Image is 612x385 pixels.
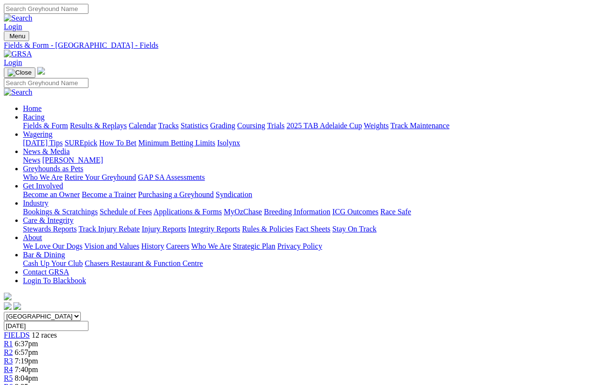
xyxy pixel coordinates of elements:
[23,259,608,268] div: Bar & Dining
[23,268,69,276] a: Contact GRSA
[264,208,330,216] a: Breeding Information
[23,208,98,216] a: Bookings & Scratchings
[141,242,164,250] a: History
[4,58,22,66] a: Login
[267,121,284,130] a: Trials
[15,348,38,356] span: 6:57pm
[138,173,205,181] a: GAP SA Assessments
[23,259,83,267] a: Cash Up Your Club
[23,156,608,165] div: News & Media
[295,225,330,233] a: Fact Sheets
[23,156,40,164] a: News
[4,31,29,41] button: Toggle navigation
[23,225,76,233] a: Stewards Reports
[4,78,88,88] input: Search
[237,121,265,130] a: Coursing
[23,242,608,251] div: About
[4,41,608,50] a: Fields & Form - [GEOGRAPHIC_DATA] - Fields
[23,113,44,121] a: Racing
[4,321,88,331] input: Select date
[23,199,48,207] a: Industry
[181,121,208,130] a: Statistics
[42,156,103,164] a: [PERSON_NAME]
[78,225,140,233] a: Track Injury Rebate
[23,251,65,259] a: Bar & Dining
[158,121,179,130] a: Tracks
[129,121,156,130] a: Calendar
[4,357,13,365] a: R3
[4,50,32,58] img: GRSA
[210,121,235,130] a: Grading
[332,208,378,216] a: ICG Outcomes
[23,242,82,250] a: We Love Our Dogs
[216,190,252,198] a: Syndication
[15,374,38,382] span: 8:04pm
[4,365,13,374] a: R4
[380,208,411,216] a: Race Safe
[70,121,127,130] a: Results & Replays
[286,121,362,130] a: 2025 TAB Adelaide Cup
[23,216,74,224] a: Care & Integrity
[65,173,136,181] a: Retire Your Greyhound
[4,293,11,300] img: logo-grsa-white.png
[82,190,136,198] a: Become a Trainer
[153,208,222,216] a: Applications & Forms
[188,225,240,233] a: Integrity Reports
[15,365,38,374] span: 7:40pm
[23,173,63,181] a: Who We Are
[84,242,139,250] a: Vision and Values
[4,14,33,22] img: Search
[32,331,57,339] span: 12 races
[138,139,215,147] a: Minimum Betting Limits
[23,130,53,138] a: Wagering
[23,173,608,182] div: Greyhounds as Pets
[99,139,137,147] a: How To Bet
[10,33,25,40] span: Menu
[23,276,86,285] a: Login To Blackbook
[8,69,32,77] img: Close
[217,139,240,147] a: Isolynx
[277,242,322,250] a: Privacy Policy
[4,4,88,14] input: Search
[23,165,83,173] a: Greyhounds as Pets
[332,225,376,233] a: Stay On Track
[99,208,152,216] a: Schedule of Fees
[23,182,63,190] a: Get Involved
[23,121,608,130] div: Racing
[4,67,35,78] button: Toggle navigation
[4,340,13,348] a: R1
[23,225,608,233] div: Care & Integrity
[142,225,186,233] a: Injury Reports
[15,357,38,365] span: 7:19pm
[23,190,80,198] a: Become an Owner
[4,348,13,356] a: R2
[138,190,214,198] a: Purchasing a Greyhound
[15,340,38,348] span: 6:37pm
[4,302,11,310] img: facebook.svg
[4,88,33,97] img: Search
[23,190,608,199] div: Get Involved
[85,259,203,267] a: Chasers Restaurant & Function Centre
[23,104,42,112] a: Home
[191,242,231,250] a: Who We Are
[23,121,68,130] a: Fields & Form
[4,331,30,339] a: FIELDS
[23,139,63,147] a: [DATE] Tips
[391,121,449,130] a: Track Maintenance
[224,208,262,216] a: MyOzChase
[4,374,13,382] a: R5
[23,139,608,147] div: Wagering
[4,22,22,31] a: Login
[13,302,21,310] img: twitter.svg
[23,208,608,216] div: Industry
[233,242,275,250] a: Strategic Plan
[65,139,97,147] a: SUREpick
[242,225,294,233] a: Rules & Policies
